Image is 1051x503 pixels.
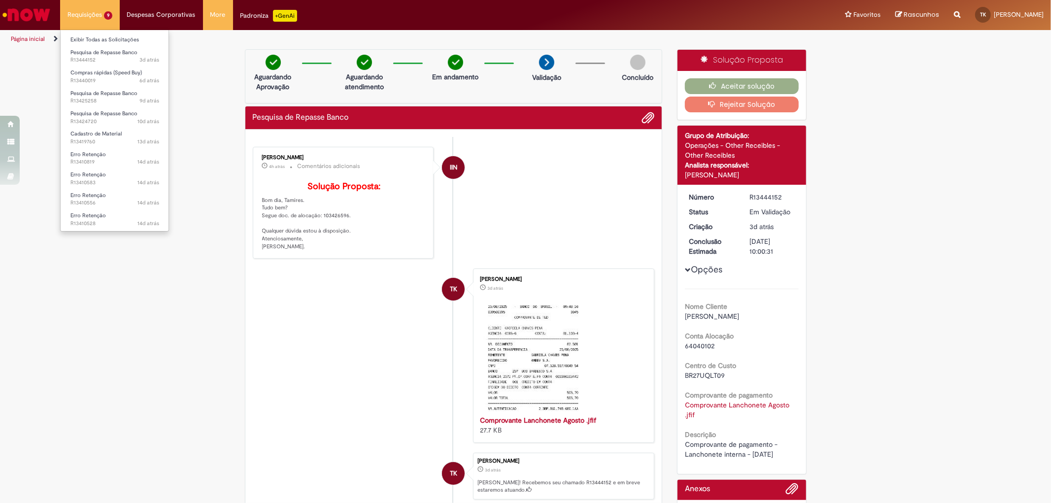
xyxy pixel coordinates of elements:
[685,312,739,321] span: [PERSON_NAME]
[61,149,169,168] a: Aberto R13410819 : Erro Retenção
[442,278,465,301] div: Tamires Karolaine
[442,462,465,485] div: Tamires Karolaine
[7,30,693,48] ul: Trilhas de página
[480,416,596,425] a: Comprovante Lanchonete Agosto .jfif
[685,78,799,94] button: Aceitar solução
[249,72,297,92] p: Aguardando Aprovação
[253,453,655,500] li: Tamires Karolaine
[786,482,799,500] button: Adicionar anexos
[70,220,159,228] span: R13410528
[685,391,773,400] b: Comprovante de pagamento
[240,10,297,22] div: Padroniza
[685,361,736,370] b: Centro de Custo
[685,302,727,311] b: Nome Cliente
[448,55,463,70] img: check-circle-green.png
[253,113,349,122] h2: Pesquisa de Repasse Banco Histórico de tíquete
[137,138,159,145] time: 15/08/2025 09:15:37
[307,181,380,192] b: Solução Proposta:
[11,35,45,43] a: Página inicial
[61,88,169,106] a: Aberto R13425258 : Pesquisa de Repasse Banco
[642,111,654,124] button: Adicionar anexos
[442,156,465,179] div: Ingrid Isabelli Naruishi
[70,56,159,64] span: R13444152
[450,156,457,179] span: IIN
[61,169,169,188] a: Aberto R13410583 : Erro Retenção
[139,56,159,64] span: 3d atrás
[61,129,169,147] a: Aberto R13419760 : Cadastro de Material
[357,55,372,70] img: check-circle-green.png
[61,34,169,45] a: Exibir Todas as Solicitações
[485,467,501,473] span: 3d atrás
[70,110,137,117] span: Pesquisa de Repasse Banco
[630,55,645,70] img: img-circle-grey.png
[477,458,649,464] div: [PERSON_NAME]
[904,10,939,19] span: Rascunhos
[70,90,137,97] span: Pesquisa de Repasse Banco
[450,277,457,301] span: TK
[270,164,285,169] span: 4h atrás
[266,55,281,70] img: check-circle-green.png
[480,276,644,282] div: [PERSON_NAME]
[70,158,159,166] span: R13410819
[70,192,106,199] span: Erro Retenção
[678,50,806,71] div: Solução Proposta
[685,485,710,494] h2: Anexos
[70,171,106,178] span: Erro Retenção
[895,10,939,20] a: Rascunhos
[480,415,644,435] div: 27.7 KB
[685,170,799,180] div: [PERSON_NAME]
[749,192,795,202] div: R13444152
[61,47,169,66] a: Aberto R13444152 : Pesquisa de Repasse Banco
[685,440,780,459] span: Comprovante de pagamento - Lanchonete interna - [DATE]
[749,236,795,256] div: [DATE] 10:00:31
[70,97,159,105] span: R13425258
[70,212,106,219] span: Erro Retenção
[853,10,881,20] span: Favoritos
[70,69,142,76] span: Compras rápidas (Speed Buy)
[137,118,159,125] span: 10d atrás
[139,97,159,104] time: 18/08/2025 14:58:14
[70,179,159,187] span: R13410583
[61,210,169,229] a: Aberto R13410528 : Erro Retenção
[685,341,714,350] span: 64040102
[298,162,361,170] small: Comentários adicionais
[749,207,795,217] div: Em Validação
[270,164,285,169] time: 27/08/2025 10:39:00
[539,55,554,70] img: arrow-next.png
[681,192,742,202] dt: Número
[980,11,986,18] span: TK
[137,138,159,145] span: 13d atrás
[622,72,653,82] p: Concluído
[70,77,159,85] span: R13440019
[139,77,159,84] time: 22/08/2025 14:03:18
[994,10,1044,19] span: [PERSON_NAME]
[137,220,159,227] time: 13/08/2025 15:45:21
[137,158,159,166] time: 13/08/2025 16:17:28
[139,77,159,84] span: 6d atrás
[273,10,297,22] p: +GenAi
[681,236,742,256] dt: Conclusão Estimada
[685,160,799,170] div: Analista responsável:
[749,222,774,231] time: 25/08/2025 13:00:28
[137,199,159,206] time: 13/08/2025 15:48:49
[139,97,159,104] span: 9d atrás
[681,222,742,232] dt: Criação
[139,56,159,64] time: 25/08/2025 13:00:28
[70,138,159,146] span: R13419760
[68,10,102,20] span: Requisições
[262,182,426,251] p: Bom dia, Tamires. Tudo bem? Segue doc. de alocação: 103426596. Qualquer dúvida estou à disposição...
[210,10,226,20] span: More
[70,130,122,137] span: Cadastro de Material
[61,108,169,127] a: Aberto R13424720 : Pesquisa de Repasse Banco
[137,179,159,186] span: 14d atrás
[685,332,734,340] b: Conta Alocação
[70,118,159,126] span: R13424720
[681,207,742,217] dt: Status
[685,131,799,140] div: Grupo de Atribuição:
[450,462,457,485] span: TK
[70,49,137,56] span: Pesquisa de Repasse Banco
[70,151,106,158] span: Erro Retenção
[61,190,169,208] a: Aberto R13410556 : Erro Retenção
[485,467,501,473] time: 25/08/2025 13:00:28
